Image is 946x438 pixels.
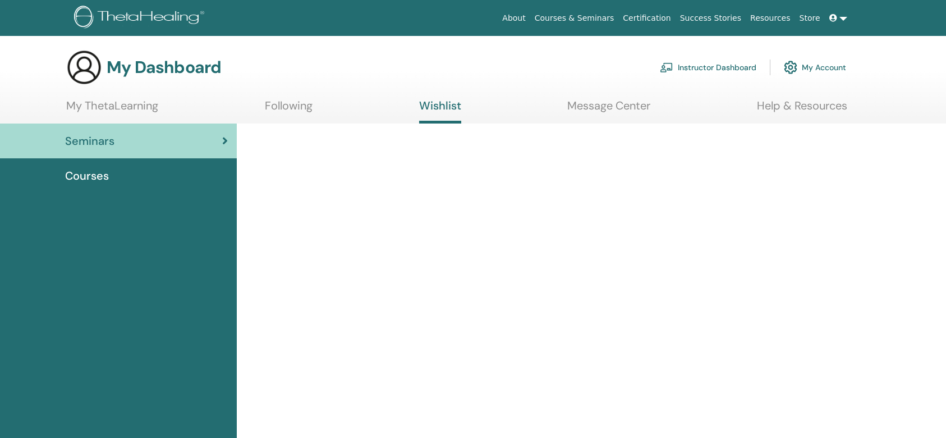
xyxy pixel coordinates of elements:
span: Seminars [65,133,114,149]
a: Wishlist [419,99,461,124]
img: cog.svg [784,58,797,77]
a: Message Center [567,99,650,121]
a: Resources [746,8,795,29]
a: Certification [618,8,675,29]
a: Courses & Seminars [530,8,619,29]
a: My ThetaLearning [66,99,158,121]
a: My Account [784,55,846,80]
a: Success Stories [676,8,746,29]
a: Store [795,8,825,29]
img: chalkboard-teacher.svg [660,62,673,72]
a: Help & Resources [757,99,847,121]
a: About [498,8,530,29]
span: Courses [65,167,109,184]
img: logo.png [74,6,208,31]
h3: My Dashboard [107,57,221,77]
a: Following [265,99,313,121]
a: Instructor Dashboard [660,55,756,80]
img: generic-user-icon.jpg [66,49,102,85]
